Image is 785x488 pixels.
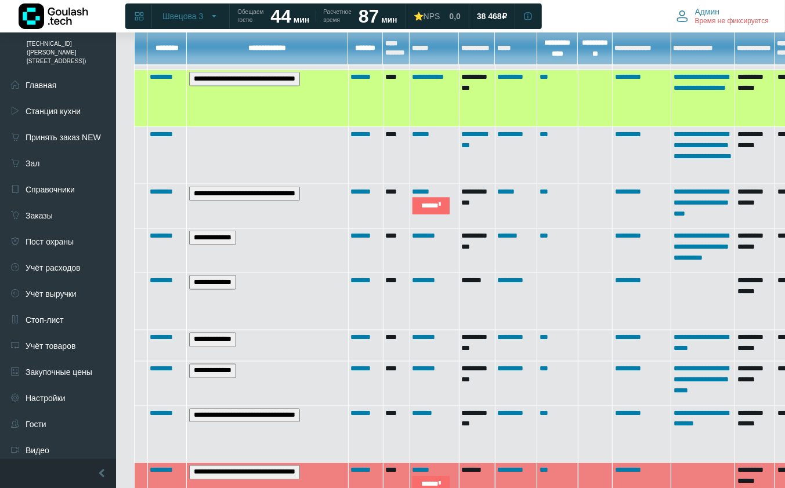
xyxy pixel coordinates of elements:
[695,17,769,26] span: Время не фиксируется
[407,6,468,27] a: ⭐NPS 0,0
[162,11,203,21] span: Швецова 3
[450,11,461,21] span: 0,0
[19,3,88,29] img: Логотип компании Goulash.tech
[359,6,379,27] strong: 87
[270,6,291,27] strong: 44
[381,15,397,24] span: мин
[502,11,507,21] span: ₽
[155,7,226,26] button: Швецова 3
[294,15,309,24] span: мин
[695,6,720,17] span: Админ
[414,11,440,21] div: ⭐
[323,8,351,24] span: Расчетное время
[230,6,404,27] a: Обещаем гостю 44 мин Расчетное время 87 мин
[424,12,440,21] span: NPS
[237,8,263,24] span: Обещаем гостю
[470,6,514,27] a: 38 468 ₽
[670,4,776,28] button: Админ Время не фиксируется
[477,11,502,21] span: 38 468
